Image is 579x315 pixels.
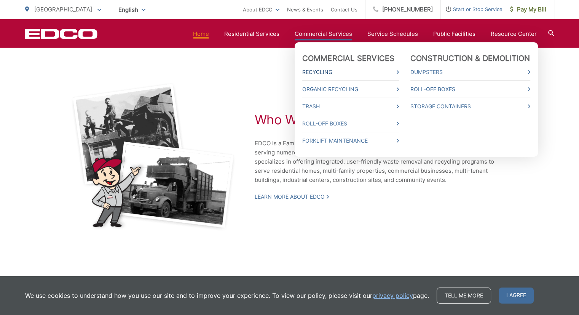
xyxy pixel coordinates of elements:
[255,112,510,127] h2: Who We Are
[491,29,537,39] a: Resource Center
[410,102,530,111] a: Storage Containers
[71,82,236,231] img: Black and white photos of early garbage trucks
[302,102,399,111] a: Trash
[287,5,323,14] a: News & Events
[510,5,546,14] span: Pay My Bill
[255,193,329,200] a: Learn More About EDCO
[410,67,530,77] a: Dumpsters
[34,6,92,13] span: [GEOGRAPHIC_DATA]
[243,5,279,14] a: About EDCO
[372,291,413,300] a: privacy policy
[410,54,530,63] a: Construction & Demolition
[193,29,209,39] a: Home
[255,139,510,185] p: EDCO is a Family Owned and Locally Operated waste collection and recycling company, serving numer...
[224,29,279,39] a: Residential Services
[25,29,97,39] a: EDCD logo. Return to the homepage.
[302,136,399,145] a: Forklift Maintenance
[331,5,357,14] a: Contact Us
[302,54,395,63] a: Commercial Services
[302,119,399,128] a: Roll-Off Boxes
[25,291,429,300] p: We use cookies to understand how you use our site and to improve your experience. To view our pol...
[302,85,399,94] a: Organic Recycling
[433,29,475,39] a: Public Facilities
[367,29,418,39] a: Service Schedules
[113,3,151,16] span: English
[302,67,399,77] a: Recycling
[295,29,352,39] a: Commercial Services
[410,85,530,94] a: Roll-Off Boxes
